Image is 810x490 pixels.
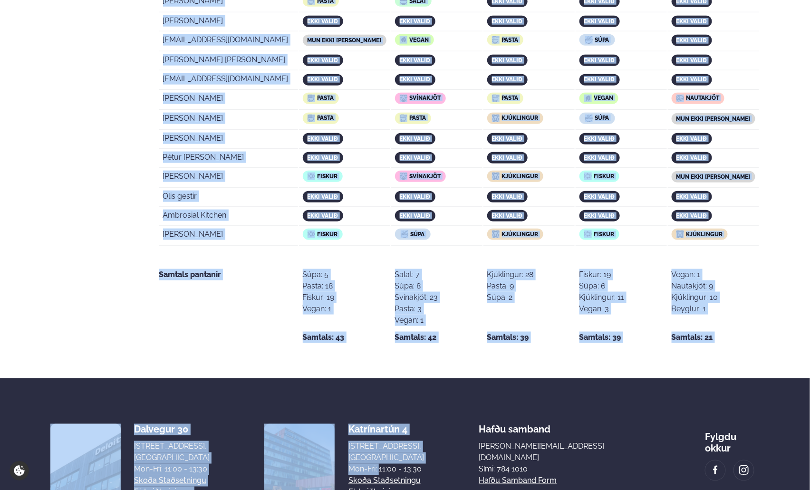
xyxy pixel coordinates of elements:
[308,193,338,200] span: ekki valið
[134,475,206,487] a: Skoða staðsetningu
[308,135,338,142] span: ekki valið
[672,280,718,292] div: Nautakjöt: 9
[676,115,751,122] span: mun ekki [PERSON_NAME]
[401,231,408,238] img: icon img
[348,441,424,464] div: [STREET_ADDRESS], [GEOGRAPHIC_DATA]
[134,424,210,435] div: Dalvegur 30
[400,193,431,200] span: ekki valið
[579,280,625,292] div: Súpa: 6
[395,303,438,315] div: Pasta: 3
[502,37,519,43] span: Pasta
[584,231,592,238] img: icon img
[400,212,431,219] span: ekki valið
[348,475,421,487] a: Skoða staðsetningu
[400,57,431,64] span: ekki valið
[159,131,298,149] td: [PERSON_NAME]
[159,227,298,246] td: [PERSON_NAME]
[308,212,338,219] span: ekki valið
[492,231,500,238] img: icon img
[400,135,431,142] span: ekki valið
[502,173,539,180] span: Kjúklingur
[676,173,751,180] span: mun ekki [PERSON_NAME]
[579,292,625,303] div: Kjúklingur: 11
[303,269,335,280] div: Súpa: 5
[584,135,615,142] span: ekki valið
[676,231,684,238] img: icon img
[303,292,335,303] div: Fiskur: 19
[672,332,713,343] strong: Samtals: 21
[584,57,615,64] span: ekki valið
[734,461,754,480] a: image alt
[318,95,334,101] span: Pasta
[159,52,298,70] td: [PERSON_NAME] [PERSON_NAME]
[594,95,614,101] span: Vegan
[308,231,315,238] img: icon img
[395,269,438,280] div: Salat: 7
[492,18,523,25] span: ekki valið
[487,332,529,343] strong: Samtals: 39
[134,441,210,464] div: [STREET_ADDRESS], [GEOGRAPHIC_DATA]
[492,173,500,180] img: icon img
[686,95,720,101] span: Nautakjöt
[10,461,29,480] a: Cookie settings
[400,36,407,44] img: icon img
[159,91,298,110] td: [PERSON_NAME]
[502,95,519,101] span: Pasta
[318,115,334,121] span: Pasta
[308,173,315,180] img: icon img
[492,193,523,200] span: ekki valið
[308,154,338,161] span: ekki valið
[492,36,500,44] img: icon img
[395,315,438,326] div: Vegan: 1
[159,189,298,207] td: Olis gestir
[410,115,426,121] span: Pasta
[492,212,523,219] span: ekki valið
[502,115,539,121] span: Kjúklingur
[303,280,335,292] div: Pasta: 18
[395,280,438,292] div: Súpa: 8
[479,441,650,464] a: [PERSON_NAME][EMAIL_ADDRESS][DOMAIN_NAME]
[487,269,534,280] div: Kjúklingur: 28
[705,424,760,454] div: Fylgdu okkur
[672,292,718,303] div: Kjúklingur: 10
[159,150,298,168] td: Pétur [PERSON_NAME]
[739,465,749,476] img: image alt
[584,212,615,219] span: ekki valið
[400,115,407,122] img: icon img
[303,303,335,315] div: Vegan: 1
[303,332,345,343] strong: Samtals: 43
[676,57,707,64] span: ekki valið
[400,154,431,161] span: ekki valið
[595,37,609,43] span: Súpa
[676,135,707,142] span: ekki valið
[400,95,407,102] img: icon img
[410,37,429,43] span: Vegan
[705,461,725,480] a: image alt
[585,115,593,122] img: icon img
[159,71,298,89] td: [EMAIL_ADDRESS][DOMAIN_NAME]
[672,303,718,315] div: Beyglur: 1
[479,464,650,475] p: Sími: 784 1010
[585,36,593,44] img: icon img
[308,37,382,44] span: mun ekki [PERSON_NAME]
[487,292,534,303] div: Súpa: 2
[395,332,437,343] strong: Samtals: 42
[159,13,298,31] td: [PERSON_NAME]
[584,173,592,180] img: icon img
[410,173,441,180] span: Svínakjöt
[479,475,557,487] a: Hafðu samband form
[672,269,718,280] div: Vegan: 1
[579,303,625,315] div: Vegan: 3
[492,135,523,142] span: ekki valið
[492,95,500,102] img: icon img
[676,95,684,102] img: icon img
[308,115,315,122] img: icon img
[676,193,707,200] span: ekki valið
[318,231,338,238] span: Fiskur
[676,212,707,219] span: ekki valið
[686,231,723,238] span: Kjúklingur
[492,154,523,161] span: ekki valið
[487,280,534,292] div: Pasta: 9
[400,173,407,180] img: icon img
[479,416,550,435] span: Hafðu samband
